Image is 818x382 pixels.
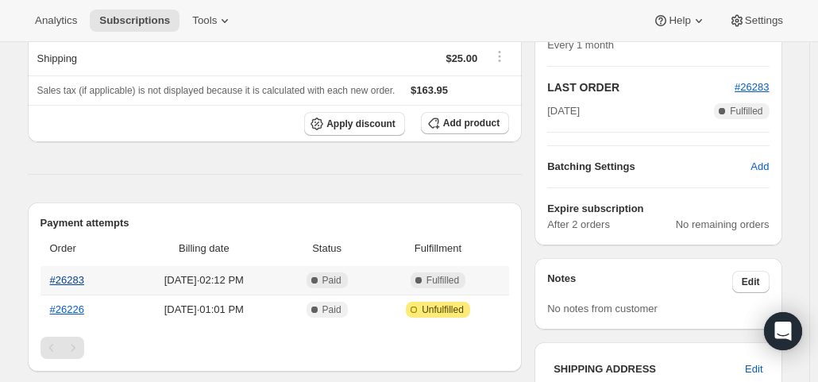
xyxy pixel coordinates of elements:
span: Every 1 month [547,39,614,51]
button: Settings [720,10,793,32]
span: No notes from customer [547,303,658,314]
span: Apply discount [326,118,395,130]
button: Edit [735,357,772,382]
button: Edit [732,271,770,293]
a: #26283 [735,81,769,93]
span: Help [669,14,690,27]
h3: Notes [547,271,732,293]
span: $25.00 [446,52,477,64]
span: [DATE] [547,103,580,119]
span: Settings [745,14,783,27]
button: Shipping actions [487,48,512,65]
span: [DATE] · 01:01 PM [130,302,277,318]
h3: SHIPPING ADDRESS [554,361,745,377]
span: Tools [192,14,217,27]
button: Tools [183,10,242,32]
h2: LAST ORDER [547,79,735,95]
span: Fulfilled [426,274,459,287]
button: Add [741,154,778,179]
span: Sales tax (if applicable) is not displayed because it is calculated with each new order. [37,85,395,96]
span: After 2 orders [547,217,676,233]
span: Add product [443,117,500,129]
span: Edit [745,361,762,377]
button: Subscriptions [90,10,179,32]
h6: Batching Settings [547,159,750,175]
span: Fulfilled [730,105,762,118]
span: Add [750,159,769,175]
th: Order [41,231,126,266]
span: Status [287,241,366,257]
span: Unfulfilled [422,303,464,316]
span: Billing date [130,241,277,257]
a: #26226 [50,303,84,315]
th: Shipping [28,41,320,75]
span: $163.95 [411,84,448,96]
span: Analytics [35,14,77,27]
span: No remaining orders [676,217,770,233]
span: Paid [322,274,341,287]
a: #26283 [50,274,84,286]
span: Edit [742,276,760,288]
button: Analytics [25,10,87,32]
span: Fulfillment [376,241,500,257]
button: Help [643,10,716,32]
button: #26283 [735,79,769,95]
h6: Expire subscription [547,201,769,217]
span: Paid [322,303,341,316]
span: [DATE] · 02:12 PM [130,272,277,288]
h2: Payment attempts [41,215,510,231]
button: Add product [421,112,509,134]
nav: Pagination [41,337,510,359]
div: Open Intercom Messenger [764,312,802,350]
button: Apply discount [304,112,405,136]
span: Subscriptions [99,14,170,27]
